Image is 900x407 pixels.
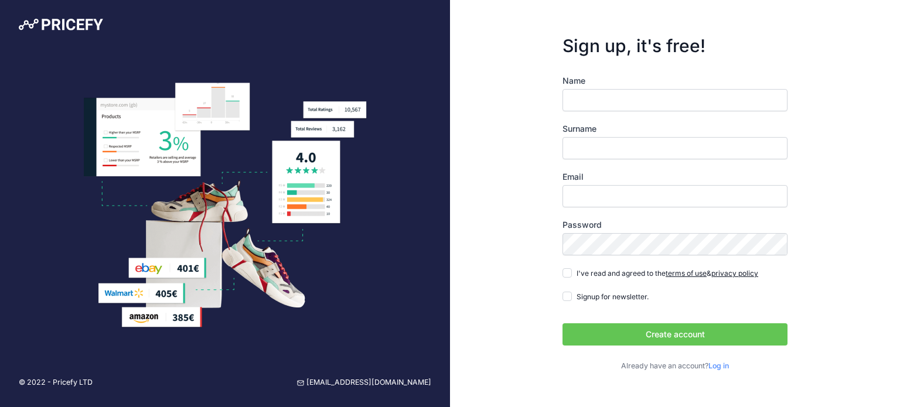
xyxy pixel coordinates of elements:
a: terms of use [666,269,707,278]
a: privacy policy [711,269,758,278]
p: © 2022 - Pricefy LTD [19,377,93,388]
a: Log in [708,361,729,370]
h3: Sign up, it's free! [562,35,787,56]
label: Surname [562,123,787,135]
p: Already have an account? [562,361,787,372]
label: Password [562,219,787,231]
span: Signup for newsletter. [577,292,649,301]
img: Pricefy [19,19,103,30]
label: Name [562,75,787,87]
label: Email [562,171,787,183]
span: I've read and agreed to the & [577,269,758,278]
a: [EMAIL_ADDRESS][DOMAIN_NAME] [297,377,431,388]
button: Create account [562,323,787,346]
